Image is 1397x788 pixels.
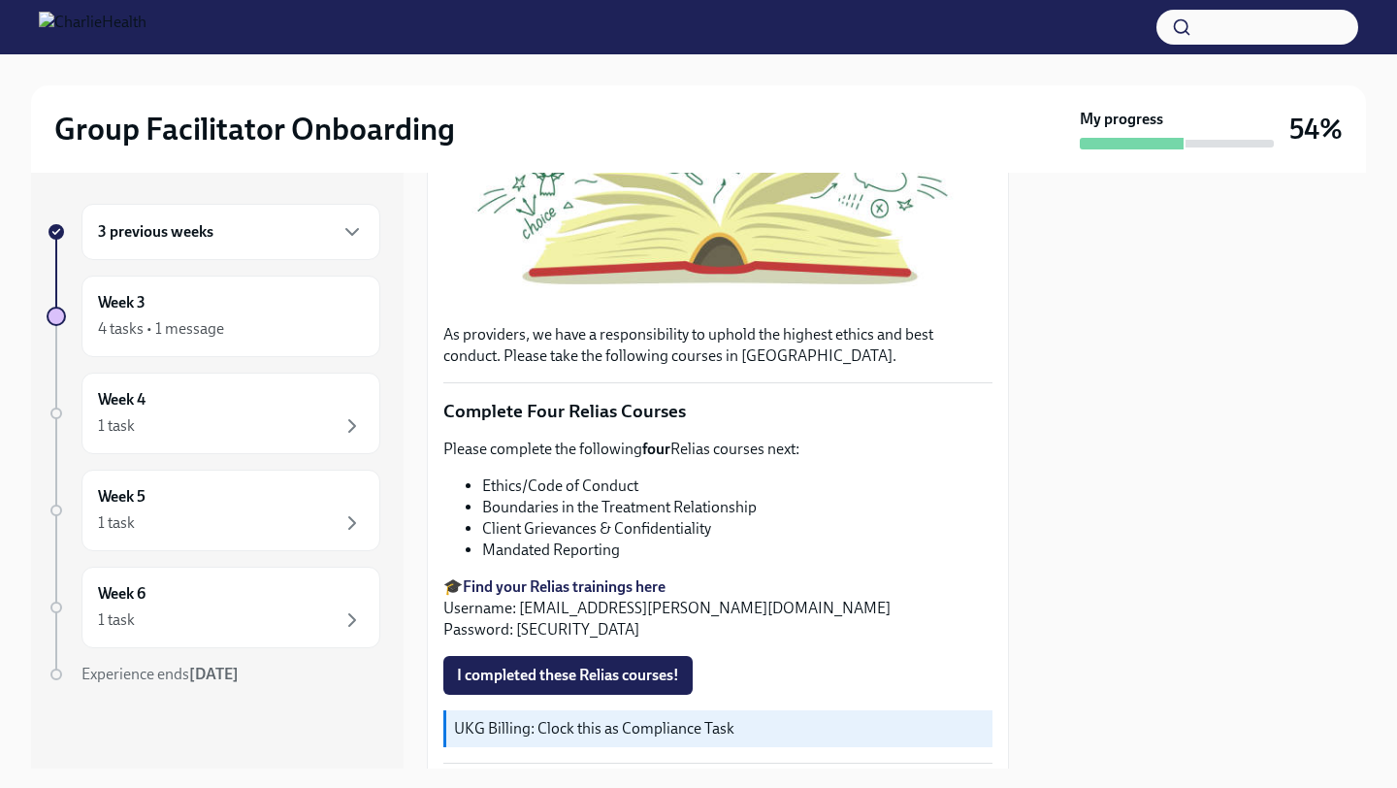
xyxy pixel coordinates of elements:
button: I completed these Relias courses! [443,656,693,695]
p: UKG Billing: Clock this as Compliance Task [454,718,985,739]
a: Week 34 tasks • 1 message [47,276,380,357]
a: Week 51 task [47,470,380,551]
h6: 3 previous weeks [98,221,213,243]
h6: Week 6 [98,583,146,605]
div: 3 previous weeks [81,204,380,260]
p: 🎓 Username: [EMAIL_ADDRESS][PERSON_NAME][DOMAIN_NAME] Password: [SECURITY_DATA] [443,576,992,640]
div: 1 task [98,512,135,534]
strong: My progress [1080,109,1163,130]
h3: 54% [1289,112,1343,147]
strong: four [642,440,670,458]
p: Please complete the following Relias courses next: [443,439,992,460]
h6: Week 5 [98,486,146,508]
strong: [DATE] [189,665,239,683]
div: 1 task [98,415,135,437]
p: Complete Four Relias Courses [443,399,992,424]
div: 4 tasks • 1 message [98,318,224,340]
li: Mandated Reporting [482,540,992,561]
li: Ethics/Code of Conduct [482,476,992,497]
h6: Week 4 [98,389,146,410]
p: As providers, we have a responsibility to uphold the highest ethics and best conduct. Please take... [443,324,992,367]
h2: Group Facilitator Onboarding [54,110,455,148]
li: Client Grievances & Confidentiality [482,518,992,540]
a: Week 41 task [47,373,380,454]
h6: Week 3 [98,292,146,313]
span: Experience ends [81,665,239,683]
a: Find your Relias trainings here [463,577,666,596]
a: Week 61 task [47,567,380,648]
div: 1 task [98,609,135,631]
span: I completed these Relias courses! [457,666,679,685]
img: CharlieHealth [39,12,146,43]
li: Boundaries in the Treatment Relationship [482,497,992,518]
